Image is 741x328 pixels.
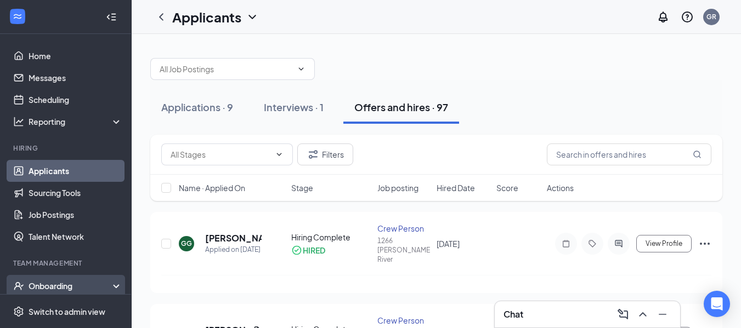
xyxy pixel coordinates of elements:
[160,63,292,75] input: All Job Postings
[13,280,24,291] svg: UserCheck
[307,148,320,161] svg: Filter
[29,204,122,226] a: Job Postings
[12,11,23,22] svg: WorkstreamLogo
[29,160,122,182] a: Applicants
[634,306,652,323] button: ChevronUp
[704,291,730,317] div: Open Intercom Messenger
[636,308,649,321] svg: ChevronUp
[698,237,711,250] svg: Ellipses
[614,306,632,323] button: ComposeMessage
[264,100,324,114] div: Interviews · 1
[559,239,573,248] svg: Note
[291,232,371,243] div: Hiring Complete
[586,239,599,248] svg: Tag
[706,12,716,21] div: GR
[504,308,523,320] h3: Chat
[29,306,105,317] div: Switch to admin view
[246,10,259,24] svg: ChevronDown
[181,239,192,248] div: GG
[29,45,122,67] a: Home
[657,10,670,24] svg: Notifications
[612,239,625,248] svg: ActiveChat
[291,245,302,256] svg: CheckmarkCircle
[29,226,122,248] a: Talent Network
[161,100,233,114] div: Applications · 9
[29,182,122,204] a: Sourcing Tools
[616,308,630,321] svg: ComposeMessage
[681,10,694,24] svg: QuestionInfo
[172,8,241,26] h1: Applicants
[291,182,313,193] span: Stage
[275,150,284,159] svg: ChevronDown
[654,306,671,323] button: Minimize
[29,280,113,291] div: Onboarding
[13,306,24,317] svg: Settings
[179,182,245,193] span: Name · Applied On
[303,245,325,256] div: HIRED
[29,89,122,111] a: Scheduling
[377,236,431,264] div: 1266 [PERSON_NAME] River
[29,67,122,89] a: Messages
[377,182,418,193] span: Job posting
[13,116,24,127] svg: Analysis
[693,150,702,159] svg: MagnifyingGlass
[13,143,120,153] div: Hiring
[547,143,711,165] input: Search in offers and hires
[377,315,431,326] div: Crew Person
[437,239,460,249] span: [DATE]
[656,308,669,321] svg: Minimize
[297,65,306,73] svg: ChevronDown
[496,182,518,193] span: Score
[646,240,682,248] span: View Profile
[437,182,475,193] span: Hired Date
[171,148,270,160] input: All Stages
[354,100,448,114] div: Offers and hires · 97
[377,223,431,234] div: Crew Person
[106,11,117,22] svg: Collapse
[13,258,120,268] div: Team Management
[636,235,692,252] button: View Profile
[205,244,262,255] div: Applied on [DATE]
[29,116,123,127] div: Reporting
[155,10,168,24] svg: ChevronLeft
[547,182,574,193] span: Actions
[205,232,262,244] h5: [PERSON_NAME]
[297,143,353,165] button: Filter Filters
